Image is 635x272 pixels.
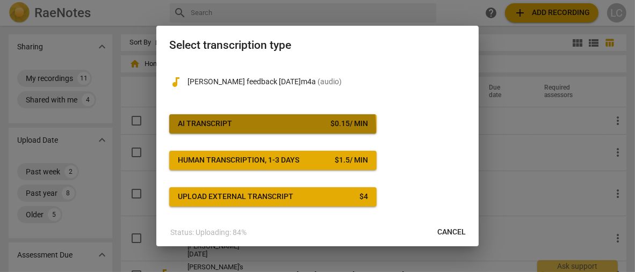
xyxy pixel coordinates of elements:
button: AI Transcript$0.15/ min [169,114,377,134]
button: Upload external transcript$4 [169,187,377,207]
div: Human transcription, 1-3 days [178,155,299,166]
button: Human transcription, 1-3 days$1.5/ min [169,151,377,170]
div: AI Transcript [178,119,232,129]
p: Prof Keith feedback 12 aug.m4a(audio) [187,76,466,87]
span: ( audio ) [317,77,342,86]
div: Upload external transcript [178,192,293,202]
span: Cancel [437,227,466,238]
span: audiotrack [169,76,182,89]
h2: Select transcription type [169,39,466,52]
div: $ 4 [359,192,368,202]
p: Status: Uploading: 84% [170,227,247,238]
button: Cancel [429,223,474,242]
div: $ 1.5 / min [335,155,368,166]
div: $ 0.15 / min [330,119,368,129]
